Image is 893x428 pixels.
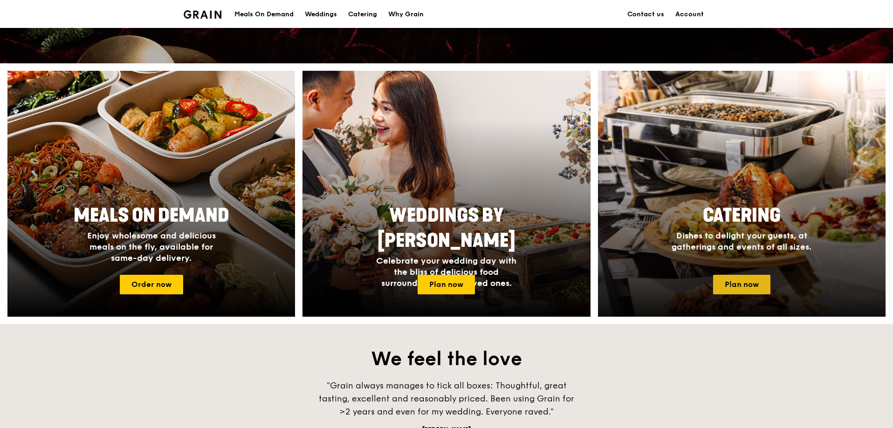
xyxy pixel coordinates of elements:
a: Catering [343,0,383,28]
span: Catering [703,204,781,227]
a: Order now [120,275,183,294]
span: Meals On Demand [74,204,229,227]
a: Account [670,0,709,28]
a: Meals On DemandEnjoy wholesome and delicious meals on the fly, available for same-day delivery.Or... [7,71,295,317]
a: Plan now [713,275,770,294]
span: Celebrate your wedding day with the bliss of delicious food surrounded by your loved ones. [376,256,516,288]
span: Enjoy wholesome and delicious meals on the fly, available for same-day delivery. [87,231,216,263]
div: Why Grain [388,0,424,28]
img: meals-on-demand-card.d2b6f6db.png [7,71,295,317]
a: Contact us [622,0,670,28]
span: Weddings by [PERSON_NAME] [378,204,515,252]
div: Weddings [305,0,337,28]
a: CateringDishes to delight your guests, at gatherings and events of all sizes.Plan now [598,71,886,317]
a: Weddings [299,0,343,28]
img: weddings-card.4f3003b8.jpg [302,71,590,317]
a: Weddings by [PERSON_NAME]Celebrate your wedding day with the bliss of delicious food surrounded b... [302,71,590,317]
div: "Grain always manages to tick all boxes: Thoughtful, great tasting, excellent and reasonably pric... [307,379,586,418]
img: Grain [184,10,221,19]
a: Plan now [418,275,475,294]
div: Meals On Demand [234,0,294,28]
a: Why Grain [383,0,429,28]
span: Dishes to delight your guests, at gatherings and events of all sizes. [672,231,811,252]
div: Catering [348,0,377,28]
